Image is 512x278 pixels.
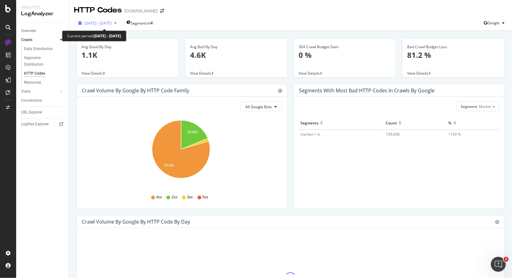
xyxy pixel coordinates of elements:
div: Segments with most bad HTTP codes in Crawls by google [299,87,435,94]
div: Crawl Volume by google by HTTP Code by Day [82,219,190,225]
span: View Details [407,71,428,76]
a: Logfiles Explorer [21,121,64,127]
button: Google [484,18,507,28]
span: View Details [81,71,103,76]
svg: A chart. [82,117,280,189]
div: Segments Distribution [24,55,58,68]
a: HTTP Codes [24,70,64,77]
text: 79.4% [164,164,174,168]
div: Conversions [21,97,42,104]
div: Crawls [21,37,32,43]
span: 4xx [156,195,162,200]
div: Resources [24,79,41,86]
div: Bad Crawl Budget Loss [407,44,500,50]
p: 4.6K [190,50,282,60]
p: 0 % [299,50,391,60]
div: Logfiles Explorer [21,121,49,127]
span: All Google Bots [245,104,272,109]
p: 81.2 % [407,50,500,60]
button: All Google Bots [240,102,282,112]
div: HTTP Codes [74,5,122,16]
div: 304 Crawl Budget Gain [299,44,391,50]
div: Visits [21,88,30,95]
span: Market [479,104,491,109]
div: Overview [21,28,36,34]
span: 2xx [171,195,177,200]
div: LogAnalyzer [21,10,64,17]
div: gear [495,220,499,224]
a: Conversions [21,97,64,104]
a: Overview [21,28,64,34]
span: 3xx [187,195,193,200]
div: Crawl Volume by google by HTTP Code Family [82,87,189,94]
div: % [449,118,452,128]
div: URL Explorer [21,109,42,116]
div: Count [386,118,397,128]
a: Segments Distribution [24,55,64,68]
b: [DATE] - [DATE] [94,33,121,39]
span: market = in [300,132,320,137]
span: View Details [299,71,320,76]
div: gear [278,89,282,93]
div: HTTP Codes [24,70,45,77]
p: 1.1K [81,50,174,60]
span: Segment [461,104,477,109]
button: Segment:in [126,18,153,28]
div: arrow-right-arrow-left [160,9,164,13]
div: Analytics [21,5,64,10]
a: URL Explorer [21,109,64,116]
span: +100 % [449,132,461,137]
a: Crawls [21,37,58,43]
span: 1 [504,257,509,262]
span: Segment: in [131,21,150,26]
text: 18.8% [187,130,198,135]
div: Daily Distribution [24,46,53,52]
div: Avg Bad By Day [190,44,282,50]
span: 139,006 [386,132,400,137]
span: Google [487,20,500,25]
span: View Details [190,71,211,76]
div: [DOMAIN_NAME] [124,8,158,14]
a: Resources [24,79,64,86]
span: [DATE] - [DATE] [84,21,112,26]
a: Daily Distribution [24,46,64,52]
span: 5xx [202,195,208,200]
div: Avg Good By Day [81,44,174,50]
div: Segments [300,118,319,128]
button: [DATE] - [DATE] [74,20,121,26]
a: Visits [21,88,58,95]
div: Current period: [67,33,121,39]
iframe: Intercom live chat [491,257,506,272]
